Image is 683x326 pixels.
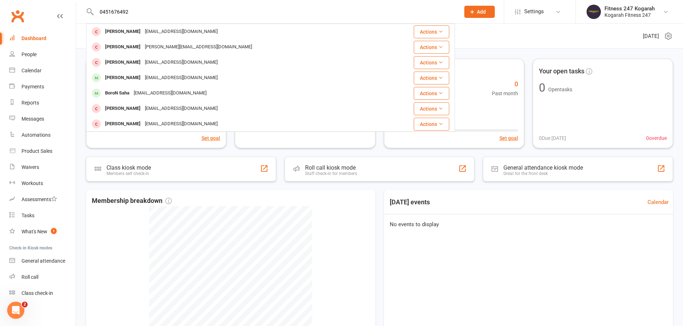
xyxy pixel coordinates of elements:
span: Membership breakdown [92,196,172,206]
a: Tasks [9,208,76,224]
div: Class check-in [22,290,53,296]
button: Actions [414,72,449,84]
button: Set goal [201,134,220,142]
a: Waivers [9,159,76,175]
a: General attendance kiosk mode [9,253,76,269]
div: [EMAIL_ADDRESS][DOMAIN_NAME] [143,119,220,129]
img: thumb_image1749097489.png [587,5,601,19]
div: [PERSON_NAME] [103,119,143,129]
a: Payments [9,79,76,95]
button: Actions [414,41,449,54]
iframe: Intercom live chat [7,302,24,319]
div: People [22,52,37,57]
a: Reports [9,95,76,111]
div: Messages [22,116,44,122]
span: Settings [524,4,544,20]
div: No events to display [381,214,676,234]
div: Automations [22,132,51,138]
div: [PERSON_NAME] [103,57,143,68]
div: [EMAIL_ADDRESS][DOMAIN_NAME] [132,88,209,98]
div: 0 [539,82,545,93]
div: Great for the front desk [503,171,583,176]
button: Actions [414,102,449,115]
button: Actions [414,25,449,38]
div: Fitness 247 Kogarah [604,5,655,12]
div: [PERSON_NAME][EMAIL_ADDRESS][DOMAIN_NAME] [143,42,254,52]
span: 1 [51,228,57,234]
div: General attendance [22,258,65,264]
button: Actions [414,56,449,69]
div: [PERSON_NAME] [103,73,143,83]
input: Search... [94,7,455,17]
span: Add [477,9,486,15]
a: Roll call [9,269,76,285]
button: Set goal [499,134,518,142]
div: [PERSON_NAME] [103,103,143,114]
button: Add [464,6,495,18]
h3: [DATE] events [384,196,436,209]
span: 0 Due [DATE] [539,134,566,142]
div: Tasks [22,213,34,218]
a: Dashboard [9,30,76,47]
span: 2 [22,302,28,307]
div: BoroN Saha [103,88,132,98]
div: [EMAIL_ADDRESS][DOMAIN_NAME] [143,73,220,83]
div: Class kiosk mode [106,164,151,171]
a: Calendar [9,63,76,79]
div: What's New [22,229,47,234]
div: Payments [22,84,44,89]
a: Clubworx [9,7,27,25]
a: People [9,47,76,63]
div: Members self check-in [106,171,151,176]
div: Kogarah Fitness 247 [604,12,655,18]
span: [DATE] [643,32,659,40]
button: Actions [414,87,449,100]
span: Open tasks [548,87,572,92]
a: What's New1 [9,224,76,240]
div: Workouts [22,180,43,186]
span: Past month [492,89,518,97]
div: Roll call kiosk mode [305,164,357,171]
div: Dashboard [22,35,46,41]
span: 0 overdue [646,134,667,142]
a: Assessments [9,191,76,208]
div: Roll call [22,274,38,280]
div: Assessments [22,196,57,202]
div: [EMAIL_ADDRESS][DOMAIN_NAME] [143,26,220,37]
div: [EMAIL_ADDRESS][DOMAIN_NAME] [143,103,220,114]
div: General attendance kiosk mode [503,164,583,171]
div: Product Sales [22,148,52,154]
div: Staff check-in for members [305,171,357,176]
span: Your open tasks [539,66,584,77]
div: Reports [22,100,39,106]
a: Workouts [9,175,76,191]
div: Calendar [22,68,42,73]
span: 0 [492,79,518,89]
div: Waivers [22,164,39,170]
div: [PERSON_NAME] [103,26,143,37]
div: [EMAIL_ADDRESS][DOMAIN_NAME] [143,57,220,68]
a: Automations [9,127,76,143]
button: Actions [414,118,449,131]
a: Product Sales [9,143,76,159]
a: Class kiosk mode [9,285,76,301]
a: Messages [9,111,76,127]
div: [PERSON_NAME] [103,42,143,52]
a: Calendar [648,198,669,206]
